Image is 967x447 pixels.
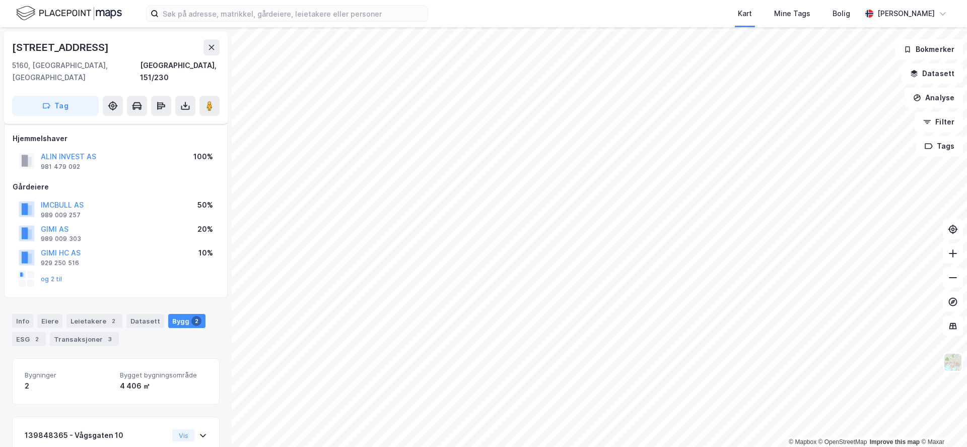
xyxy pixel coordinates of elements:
[12,96,99,116] button: Tag
[126,314,164,328] div: Datasett
[917,399,967,447] iframe: Chat Widget
[108,316,118,326] div: 2
[197,199,213,211] div: 50%
[41,211,81,219] div: 989 009 257
[917,399,967,447] div: Kontrollprogram for chat
[66,314,122,328] div: Leietakere
[168,314,205,328] div: Bygg
[738,8,752,20] div: Kart
[789,438,816,445] a: Mapbox
[895,39,963,59] button: Bokmerker
[198,247,213,259] div: 10%
[818,438,867,445] a: OpenStreetMap
[25,380,112,392] div: 2
[41,235,81,243] div: 989 009 303
[25,429,168,441] div: 139848365 - Vågsgaten 10
[12,332,46,346] div: ESG
[905,88,963,108] button: Analyse
[191,316,201,326] div: 2
[197,223,213,235] div: 20%
[13,133,219,145] div: Hjemmelshaver
[37,314,62,328] div: Eiere
[50,332,119,346] div: Transaksjoner
[105,334,115,344] div: 3
[943,353,962,372] img: Z
[915,112,963,132] button: Filter
[16,5,122,22] img: logo.f888ab2527a4732fd821a326f86c7f29.svg
[916,136,963,156] button: Tags
[32,334,42,344] div: 2
[12,314,33,328] div: Info
[25,371,112,379] span: Bygninger
[902,63,963,84] button: Datasett
[41,163,80,171] div: 981 479 092
[159,6,428,21] input: Søk på adresse, matrikkel, gårdeiere, leietakere eller personer
[12,39,111,55] div: [STREET_ADDRESS]
[172,429,195,441] button: Vis
[140,59,220,84] div: [GEOGRAPHIC_DATA], 151/230
[774,8,810,20] div: Mine Tags
[833,8,850,20] div: Bolig
[41,259,79,267] div: 929 250 516
[193,151,213,163] div: 100%
[877,8,935,20] div: [PERSON_NAME]
[12,59,140,84] div: 5160, [GEOGRAPHIC_DATA], [GEOGRAPHIC_DATA]
[120,371,207,379] span: Bygget bygningsområde
[13,181,219,193] div: Gårdeiere
[870,438,920,445] a: Improve this map
[120,380,207,392] div: 4 406 ㎡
